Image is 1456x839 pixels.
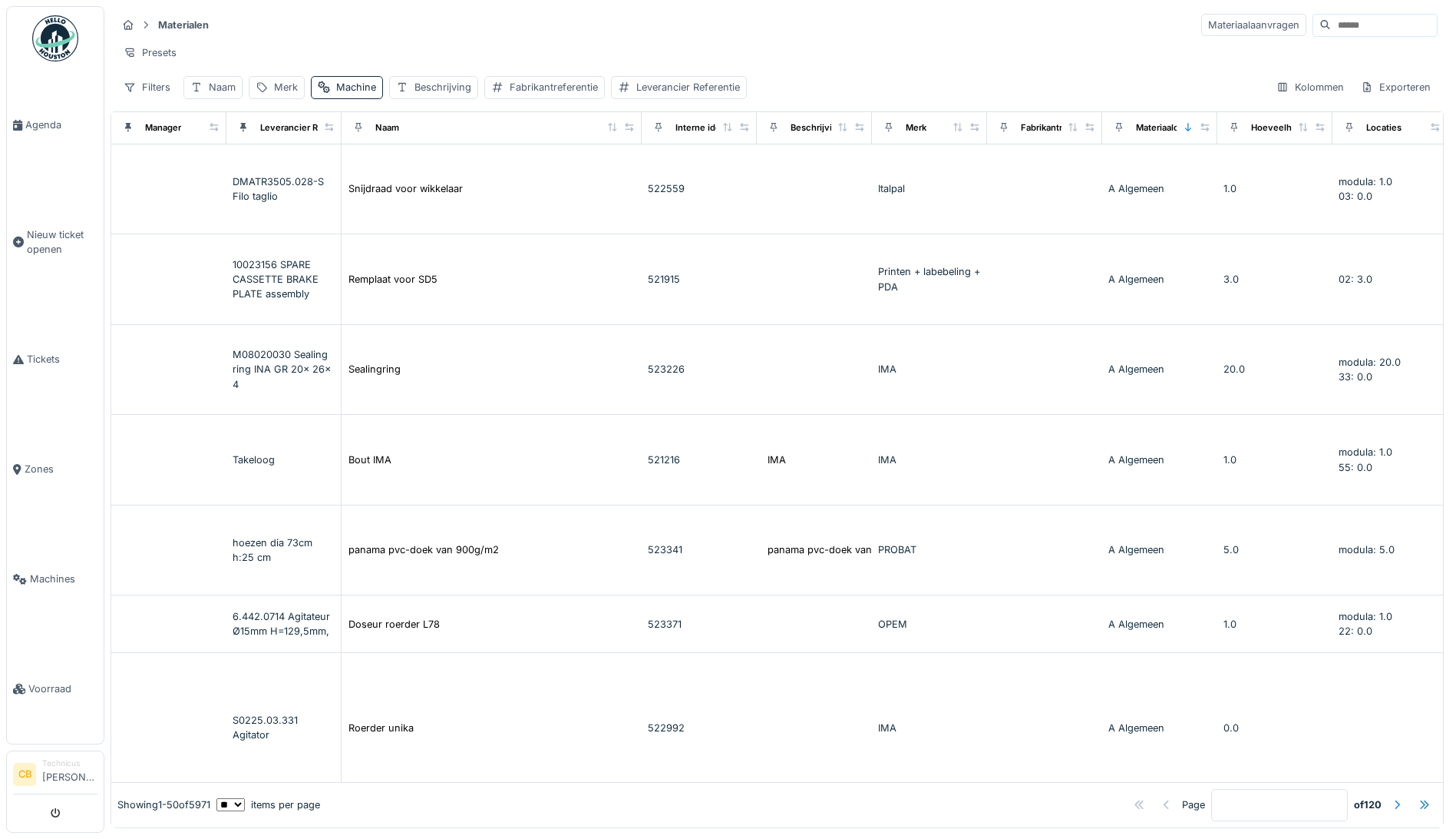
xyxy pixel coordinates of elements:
[906,121,926,134] div: Merk
[414,80,471,95] div: Beschrijving
[1339,611,1392,622] span: modula: 1.0
[1108,181,1211,196] div: A Algemeen
[648,181,751,196] div: 522559
[878,264,981,293] div: Printen + labebeling + PDA
[791,121,843,134] div: Beschrijving
[28,681,97,696] span: Voorraad
[117,798,210,813] div: Showing 1 - 50 of 5971
[1223,453,1326,467] div: 1.0
[648,453,751,467] div: 521216
[1108,453,1211,467] div: A Algemeen
[32,15,78,61] img: Badge_color-CXgf-gQk.svg
[1366,121,1402,134] div: Locaties
[1339,446,1392,458] span: modula: 1.0
[348,721,414,735] div: Roerder unika
[7,524,104,634] a: Machines
[348,617,440,632] div: Doseur roerder L78
[260,121,356,134] div: Leverancier Referentie
[233,176,324,202] span: DMATR3505.028-S Filo taglio
[878,453,981,467] div: IMA
[1339,191,1372,202] span: 03: 0.0
[233,259,319,300] span: 10023156 SPARE CASSETTE BRAKE PLATE assembly
[648,542,751,557] div: 523341
[233,349,331,390] span: M08020030 Sealing ring INA GR 20x 26x 4
[648,721,751,735] div: 522992
[1223,542,1326,557] div: 5.0
[1108,272,1211,287] div: A Algemeen
[1354,798,1382,813] strong: of 120
[1136,121,1213,134] div: Materiaalcategorie
[42,758,97,791] li: [PERSON_NAME]
[7,634,104,744] a: Voorraad
[27,227,97,257] span: Nieuw ticket openen
[274,80,298,95] div: Merk
[348,362,401,376] div: Sealingring
[1223,181,1326,196] div: 1.0
[1339,544,1395,555] span: modula: 5.0
[1339,371,1372,383] span: 33: 0.0
[117,76,177,98] div: Filters
[216,798,320,813] div: items per page
[117,41,183,64] div: Presets
[1339,176,1392,187] span: modula: 1.0
[1269,76,1351,98] div: Kolommen
[1021,121,1101,134] div: Fabrikantreferentie
[348,272,437,287] div: Remplaat voor SD5
[348,453,391,467] div: Bout IMA
[768,453,786,467] div: IMA
[233,537,312,563] span: hoezen dia 73cm h:25 cm
[1251,121,1305,134] div: Hoeveelheid
[25,462,97,476] span: Zones
[348,542,499,557] div: panama pvc-doek van 900g/m2
[878,362,981,376] div: IMA
[1339,274,1372,285] span: 02: 3.0
[42,758,97,769] div: Technicus
[209,80,236,95] div: Naam
[1182,798,1205,813] div: Page
[1108,362,1211,376] div: A Algemeen
[648,617,751,632] div: 523371
[636,80,740,95] div: Leverancier Referentie
[878,617,981,632] div: OPEM
[152,18,215,32] strong: Materialen
[1339,356,1401,368] span: modula: 20.0
[7,304,104,414] a: Tickets
[1223,362,1326,376] div: 20.0
[13,763,36,786] li: CB
[233,715,298,741] span: S0225.03.331 Agitator
[30,572,97,586] span: Machines
[510,80,598,95] div: Fabrikantreferentie
[1223,721,1326,735] div: 0.0
[1201,14,1306,36] div: Materiaalaanvragen
[13,758,97,794] a: CB Technicus[PERSON_NAME]
[1223,617,1326,632] div: 1.0
[348,181,463,196] div: Snijdraad voor wikkelaar
[145,121,181,134] div: Manager
[878,542,981,557] div: PROBAT
[336,80,376,95] div: Machine
[1108,721,1211,735] div: A Algemeen
[878,181,981,196] div: Italpal
[27,352,97,366] span: Tickets
[1354,76,1438,98] div: Exporteren
[233,611,330,637] span: 6.442.0714 Agitateur Ø15mm H=129,5mm,
[1108,617,1211,632] div: A Algemeen
[375,121,399,134] div: Naam
[1223,272,1326,287] div: 3.0
[1339,625,1372,637] span: 22: 0.0
[7,180,104,304] a: Nieuw ticket openen
[648,362,751,376] div: 523226
[233,454,275,466] span: Takeloog
[675,121,758,134] div: Interne identificator
[7,414,104,524] a: Zones
[7,70,104,180] a: Agenda
[25,118,97,132] span: Agenda
[1339,462,1372,473] span: 55: 0.0
[1108,542,1211,557] div: A Algemeen
[878,721,981,735] div: IMA
[648,272,751,287] div: 521915
[768,542,918,557] div: panama pvc-doek van 900g/m2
